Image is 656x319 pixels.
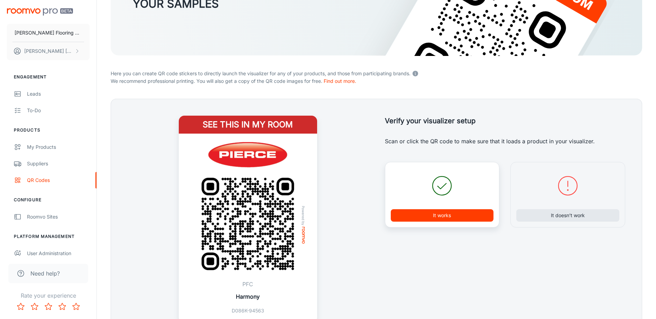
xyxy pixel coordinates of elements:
div: My Products [27,143,90,151]
button: Rate 2 star [28,300,41,313]
h4: See this in my room [179,116,317,134]
div: Roomvo Sites [27,213,90,221]
p: [PERSON_NAME] [PERSON_NAME] [24,47,73,55]
p: Scan or click the QR code to make sure that it loads a product in your visualizer. [385,137,626,145]
div: User Administration [27,250,90,257]
img: Pierce Flooring Stores [204,142,292,168]
button: Rate 5 star [69,300,83,313]
p: PFC [232,280,264,288]
p: Harmony [236,292,260,301]
p: We recommend professional printing. You will also get a copy of the QR code images for free. [111,77,642,85]
button: It works [391,209,494,222]
a: Find out more. [324,78,356,84]
div: Leads [27,90,90,98]
p: [PERSON_NAME] Flooring Stores [15,29,82,37]
p: Rate your experience [6,291,91,300]
button: Rate 4 star [55,300,69,313]
h5: Verify your visualizer setup [385,116,626,126]
div: Suppliers [27,160,90,167]
span: Need help? [30,269,60,278]
div: QR Codes [27,176,90,184]
p: D086K-94563 [232,307,264,315]
span: Powered by [300,206,307,225]
div: To-do [27,107,90,114]
button: [PERSON_NAME] Flooring Stores [7,24,90,42]
button: It doesn’t work [516,209,619,222]
img: roomvo [302,227,305,244]
button: Rate 1 star [14,300,28,313]
button: Rate 3 star [41,300,55,313]
button: [PERSON_NAME] [PERSON_NAME] [7,42,90,60]
img: Roomvo PRO Beta [7,8,73,16]
img: QR Code Example [192,168,304,280]
p: Here you can create QR code stickers to directly launch the visualizer for any of your products, ... [111,68,642,77]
